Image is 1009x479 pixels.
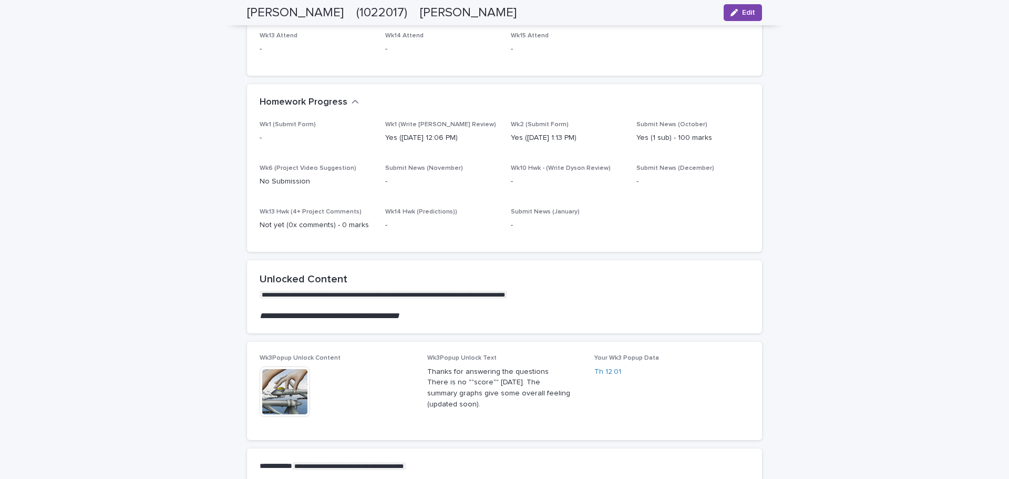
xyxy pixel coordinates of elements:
[724,4,762,21] button: Edit
[385,44,498,55] p: -
[260,209,362,215] span: Wk13 Hwk (4+ Project Comments)
[260,273,749,286] h2: Unlocked Content
[511,220,624,231] p: -
[636,165,714,171] span: Submit News (December)
[260,220,373,231] p: Not yet (0x comments) - 0 marks
[260,176,373,187] p: No Submission
[260,355,341,361] span: Wk3Popup Unlock Content
[260,133,373,144] p: -
[260,97,347,108] h2: Homework Progress
[385,165,463,171] span: Submit News (November)
[594,355,659,361] span: Your Wk3 Popup Data
[636,121,707,128] span: Submit News (October)
[385,220,498,231] p: -
[511,133,624,144] p: Yes ([DATE] 1:13 PM)
[385,33,424,39] span: Wk14 Attend
[511,33,549,39] span: Wk15 Attend
[594,366,621,378] a: Th 12:01
[385,121,496,128] span: Wk1 (Write [PERSON_NAME] Review)
[636,133,749,144] p: Yes (1 sub) - 100 marks
[260,44,373,55] p: -
[636,176,749,187] p: -
[427,366,582,410] p: Thanks for answering the questions There is no ""score"" [DATE]. The summary graphs give some ove...
[260,165,356,171] span: Wk6 (Project Video Suggestion)
[260,121,316,128] span: Wk1 (Submit Form)
[385,176,498,187] p: -
[511,165,611,171] span: Wk10 Hwk - (Write Dyson Review)
[427,355,497,361] span: Wk3Popup Unlock Text
[511,121,569,128] span: Wk2 (Submit Form)
[260,97,359,108] button: Homework Progress
[511,176,624,187] p: -
[742,9,755,16] span: Edit
[247,5,517,21] h2: [PERSON_NAME] (1022017) [PERSON_NAME]
[260,33,297,39] span: Wk13 Attend
[385,133,498,144] p: Yes ([DATE] 12:06 PM)
[511,209,580,215] span: Submit News (January)
[385,209,457,215] span: Wk14 Hwk (Predictions))
[511,44,624,55] p: -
